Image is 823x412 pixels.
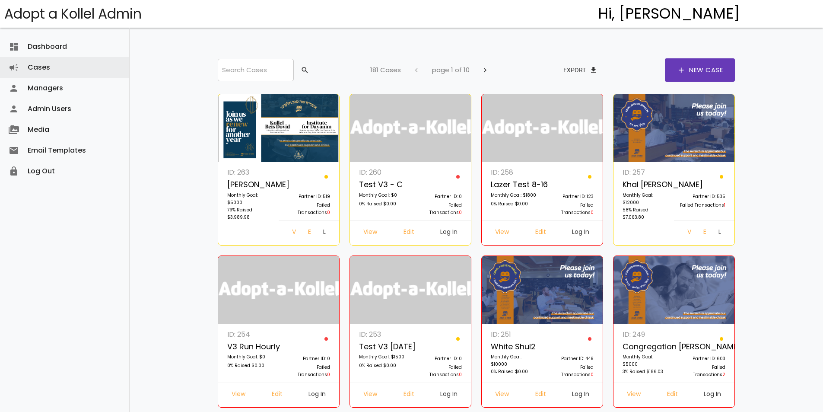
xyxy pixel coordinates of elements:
[227,166,274,178] p: ID: 263
[9,78,19,99] i: person
[327,209,330,216] span: 0
[283,355,330,364] p: Partner ID: 0
[618,329,674,383] a: ID: 249 Congregation [PERSON_NAME] Monthly Goal: $5000 3% Raised $186.03
[9,99,19,119] i: person
[528,225,553,241] a: Edit
[591,209,594,216] span: 0
[724,202,725,208] span: 1
[432,64,470,76] p: page 1 of 10
[674,166,730,220] a: Partner ID: 535 Failed Transactions1
[491,368,537,377] p: 0% Raised $0.00
[9,57,19,78] i: campaign
[547,355,594,364] p: Partner ID: 449
[677,58,686,82] span: add
[285,225,301,241] a: View
[697,387,728,403] a: Log In
[222,166,279,225] a: ID: 263 [PERSON_NAME] Monthly Goal: $5000 79% Raised $3,989.98
[283,201,330,216] p: Failed Transactions
[227,353,274,362] p: Monthly Goal: $0
[301,225,317,241] a: Edit
[9,36,19,57] i: dashboard
[359,329,406,340] p: ID: 253
[397,225,421,241] a: Edit
[327,371,330,378] span: 0
[354,166,410,220] a: ID: 260 Test v3 - c Monthly Goal: $0 0% Raised $0.00
[623,329,669,340] p: ID: 249
[488,387,516,403] a: View
[491,166,537,178] p: ID: 258
[488,225,516,241] a: View
[227,362,274,370] p: 0% Raised $0.00
[565,225,596,241] a: Log In
[359,192,406,200] p: Monthly Goal: $0
[623,192,669,206] p: Monthly Goal: $12000
[623,206,669,221] p: 58% Raised $7,063.80
[482,94,603,163] img: logonobg.png
[491,329,537,340] p: ID: 251
[623,166,669,178] p: ID: 257
[491,340,537,354] p: White Shul2
[542,166,598,220] a: Partner ID: 123 Failed Transactions0
[359,340,406,354] p: Test V3 [DATE]
[542,329,598,383] a: Partner ID: 449 Failed Transactions0
[482,256,603,324] img: 6GPLfb0Mk4.zBtvR2DLF4.png
[565,387,596,403] a: Log In
[415,364,462,378] p: Failed Transactions
[679,193,725,201] p: Partner ID: 535
[491,353,537,368] p: Monthly Goal: $10000
[556,62,605,78] button: Exportfile_download
[356,387,384,403] a: View
[547,201,594,216] p: Failed Transactions
[301,62,309,78] span: search
[9,161,19,182] i: lock
[547,364,594,378] p: Failed Transactions
[665,58,735,82] a: addNew Case
[712,225,728,241] a: Log In
[459,371,462,378] span: 0
[218,256,340,324] img: logonobg.png
[359,200,406,209] p: 0% Raised $0.00
[302,387,333,403] a: Log In
[491,200,537,209] p: 0% Raised $0.00
[598,6,740,22] h4: Hi, [PERSON_NAME]
[486,166,542,220] a: ID: 258 Lazer Test 8-16 Monthly Goal: $1800 0% Raised $0.00
[359,353,406,362] p: Monthly Goal: $1500
[279,166,335,220] a: Partner ID: 519 Failed Transactions0
[623,178,669,192] p: Khal [PERSON_NAME]
[359,178,406,192] p: Test v3 - c
[679,364,725,378] p: Failed Transactions
[350,256,471,324] img: logonobg.png
[9,119,19,140] i: perm_media
[623,368,669,377] p: 3% Raised $186.03
[613,256,735,324] img: nqT0rzcf2C.M5AQECmsOx.jpg
[415,355,462,364] p: Partner ID: 0
[474,62,496,78] button: chevron_right
[679,355,725,364] p: Partner ID: 603
[528,387,553,403] a: Edit
[227,178,274,192] p: [PERSON_NAME]
[459,209,462,216] span: 0
[283,364,330,378] p: Failed Transactions
[547,193,594,201] p: Partner ID: 123
[227,329,274,340] p: ID: 254
[674,329,730,383] a: Partner ID: 603 Failed Transactions2
[225,387,252,403] a: View
[589,62,598,78] span: file_download
[227,192,274,206] p: Monthly Goal: $5000
[613,94,735,163] img: zYFEr1Um4q.FynfSIG0iD.jpg
[283,193,330,201] p: Partner ID: 519
[294,62,315,78] button: search
[623,353,669,368] p: Monthly Goal: $5000
[370,64,401,76] p: 181 Cases
[486,329,542,383] a: ID: 251 White Shul2 Monthly Goal: $10000 0% Raised $0.00
[359,362,406,370] p: 0% Raised $0.00
[415,193,462,201] p: Partner ID: 0
[316,225,333,241] a: Log In
[623,340,669,354] p: Congregation [PERSON_NAME]
[491,178,537,192] p: Lazer Test 8-16
[481,62,489,78] span: chevron_right
[359,166,406,178] p: ID: 260
[410,166,467,220] a: Partner ID: 0 Failed Transactions0
[618,166,674,225] a: ID: 257 Khal [PERSON_NAME] Monthly Goal: $12000 58% Raised $7,063.80
[660,387,685,403] a: Edit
